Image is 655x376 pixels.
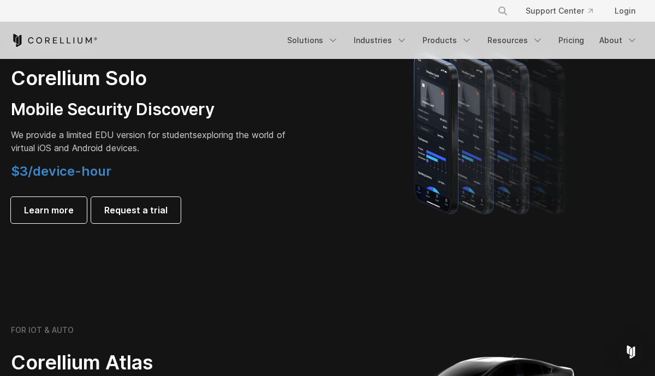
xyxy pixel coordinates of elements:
[347,31,414,50] a: Industries
[593,31,644,50] a: About
[618,339,644,365] div: Open Intercom Messenger
[91,197,181,223] a: Request a trial
[24,204,74,217] span: Learn more
[11,197,87,223] a: Learn more
[11,350,301,375] h2: Corellium Atlas
[552,31,591,50] a: Pricing
[281,31,644,50] div: Navigation Menu
[606,1,644,21] a: Login
[416,31,479,50] a: Products
[493,1,513,21] button: Search
[11,66,301,91] h2: Corellium Solo
[104,204,168,217] span: Request a trial
[11,325,74,335] h6: FOR IOT & AUTO
[11,163,111,179] span: $3/device-hour
[281,31,345,50] a: Solutions
[11,34,98,47] a: Corellium Home
[11,99,301,120] h3: Mobile Security Discovery
[11,129,197,140] span: We provide a limited EDU version for students
[481,31,550,50] a: Resources
[517,1,602,21] a: Support Center
[484,1,644,21] div: Navigation Menu
[11,128,301,154] p: exploring the world of virtual iOS and Android devices.
[392,37,591,228] img: A lineup of four iPhone models becoming more gradient and blurred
